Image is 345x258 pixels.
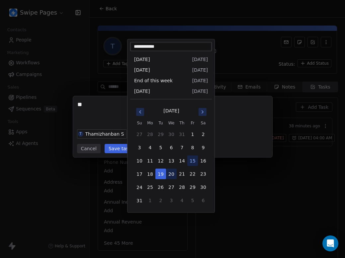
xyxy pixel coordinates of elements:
[177,156,187,166] button: 14
[177,169,187,179] button: 21
[145,129,155,140] button: 28
[187,195,198,206] button: 5
[198,107,207,117] button: Go to next month
[135,107,145,117] button: Go to previous month
[187,156,198,166] button: 15
[187,129,198,140] button: 1
[166,120,177,126] th: Wednesday
[134,156,145,166] button: 10
[145,142,155,153] button: 4
[134,77,173,84] span: End of this week
[177,142,187,153] button: 7
[192,67,208,73] span: [DATE]
[166,195,177,206] button: 3
[155,142,166,153] button: 5
[134,182,145,193] button: 24
[198,142,209,153] button: 9
[155,195,166,206] button: 2
[198,120,209,126] th: Saturday
[145,195,155,206] button: 1
[134,88,150,95] span: [DATE]
[198,129,209,140] button: 2
[192,88,208,95] span: [DATE]
[192,77,208,84] span: [DATE]
[134,169,145,179] button: 17
[134,142,145,153] button: 3
[134,56,150,63] span: [DATE]
[177,129,187,140] button: 31
[166,156,177,166] button: 13
[187,120,198,126] th: Friday
[145,156,155,166] button: 11
[187,169,198,179] button: 22
[163,107,179,114] div: [DATE]
[145,182,155,193] button: 25
[166,169,177,179] button: 20
[155,156,166,166] button: 12
[155,129,166,140] button: 29
[166,182,177,193] button: 27
[187,142,198,153] button: 8
[198,195,209,206] button: 6
[177,182,187,193] button: 28
[166,142,177,153] button: 6
[198,169,209,179] button: 23
[134,195,145,206] button: 31
[166,129,177,140] button: 30
[145,120,155,126] th: Monday
[177,195,187,206] button: 4
[145,169,155,179] button: 18
[187,182,198,193] button: 29
[134,129,145,140] button: 27
[192,56,208,63] span: [DATE]
[155,169,166,179] button: 19
[155,182,166,193] button: 26
[177,120,187,126] th: Thursday
[198,182,209,193] button: 30
[198,156,209,166] button: 16
[134,67,150,73] span: [DATE]
[134,120,145,126] th: Sunday
[155,120,166,126] th: Tuesday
